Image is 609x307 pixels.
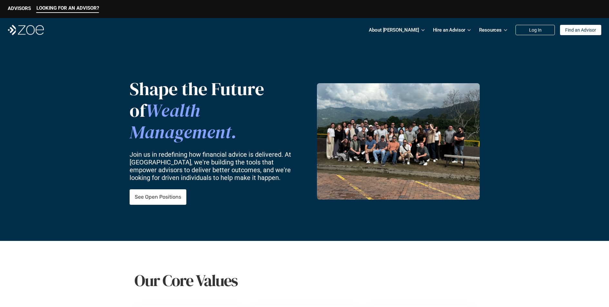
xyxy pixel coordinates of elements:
[8,5,31,11] p: ADVISORS
[369,25,419,35] p: About [PERSON_NAME]
[560,25,601,35] a: Find an Advisor
[130,78,296,143] p: Shape the Future of
[529,27,542,33] p: Log In
[565,27,596,33] p: Find an Advisor
[479,25,502,35] p: Resources
[433,25,466,35] p: Hire an Advisor
[135,194,181,200] p: See Open Positions
[130,189,186,205] a: See Open Positions
[134,271,475,290] h1: Our Core Values
[130,151,296,182] p: Join us in redefining how financial advice is delivered. At [GEOGRAPHIC_DATA], we're building the...
[516,25,555,35] a: Log In
[36,5,99,11] p: LOOKING FOR AN ADVISOR?
[130,98,237,144] span: Wealth Management.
